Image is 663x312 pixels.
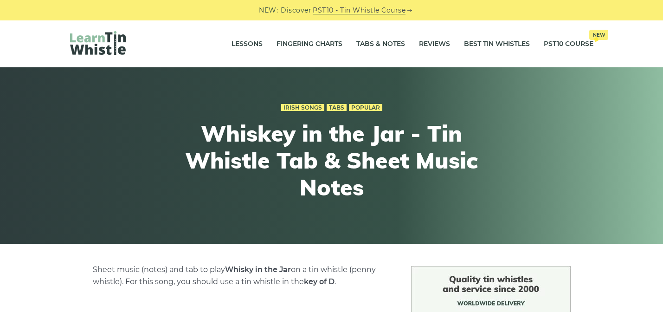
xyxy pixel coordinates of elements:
[349,104,382,111] a: Popular
[419,32,450,56] a: Reviews
[161,120,502,201] h1: Whiskey in the Jar - Tin Whistle Tab & Sheet Music Notes
[356,32,405,56] a: Tabs & Notes
[544,32,593,56] a: PST10 CourseNew
[93,264,389,288] p: Sheet music (notes) and tab to play on a tin whistle (penny whistle). For this song, you should u...
[232,32,263,56] a: Lessons
[589,30,608,40] span: New
[281,104,324,111] a: Irish Songs
[277,32,342,56] a: Fingering Charts
[225,265,291,274] strong: Whisky in the Jar
[304,277,335,286] strong: key of D
[70,31,126,55] img: LearnTinWhistle.com
[464,32,530,56] a: Best Tin Whistles
[327,104,347,111] a: Tabs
